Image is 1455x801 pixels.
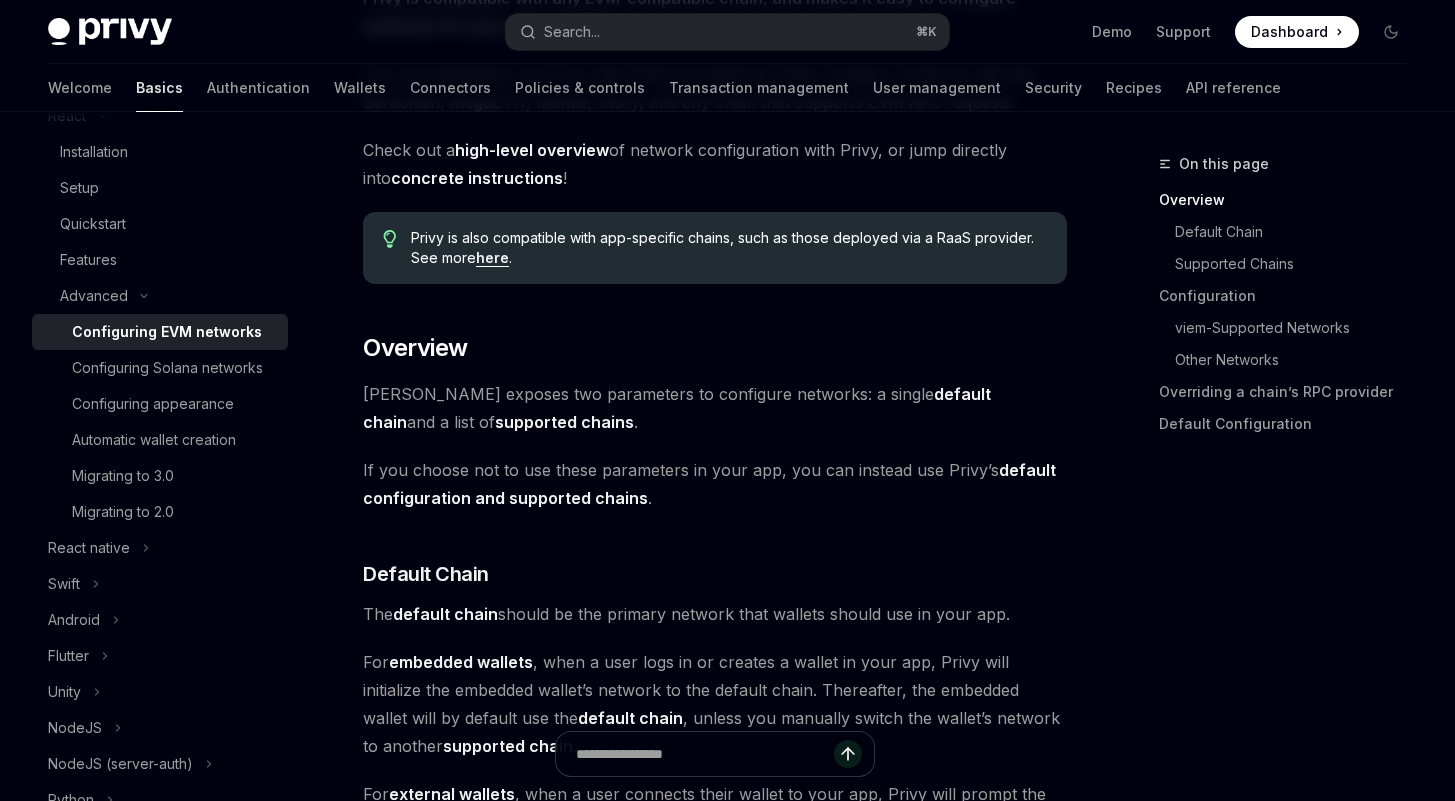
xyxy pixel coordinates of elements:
a: Supported Chains [1159,248,1423,280]
button: Open search [506,14,948,50]
span: Dashboard [1251,22,1328,42]
button: Toggle NodeJS section [32,710,288,746]
svg: Tip [383,230,397,248]
a: supported chains [495,412,634,433]
div: Installation [60,140,128,164]
a: Dashboard [1235,16,1359,48]
a: concrete instructions [391,168,563,189]
a: Automatic wallet creation [32,422,288,458]
a: User management [873,64,1001,112]
a: Security [1025,64,1082,112]
div: Configuring Solana networks [72,356,263,380]
strong: default chain [393,604,498,624]
a: Setup [32,170,288,206]
a: Quickstart [32,206,288,242]
span: ⌘ K [916,24,937,40]
a: high-level overview [455,140,609,161]
a: Policies & controls [515,64,645,112]
a: Installation [32,134,288,170]
div: Unity [48,680,81,704]
span: Default Chain [363,560,489,588]
a: Demo [1092,22,1132,42]
a: Overview [1159,184,1423,216]
div: React native [48,536,130,560]
span: [PERSON_NAME] exposes two parameters to configure networks: a single and a list of . [363,380,1067,436]
a: Overriding a chain’s RPC provider [1159,376,1423,408]
a: API reference [1186,64,1281,112]
button: Toggle Android section [32,602,288,638]
span: If you choose not to use these parameters in your app, you can instead use Privy’s . [363,456,1067,512]
button: Toggle Unity section [32,674,288,710]
span: Check out a of network configuration with Privy, or jump directly into ! [363,136,1067,192]
div: Features [60,248,117,272]
button: Toggle Flutter section [32,638,288,674]
div: Search... [544,20,600,44]
a: here [476,249,509,267]
a: Recipes [1106,64,1162,112]
a: Connectors [410,64,491,112]
a: Other Networks [1159,344,1423,376]
a: Migrating to 3.0 [32,458,288,494]
div: Flutter [48,644,89,668]
button: Toggle Swift section [32,566,288,602]
span: For , when a user logs in or creates a wallet in your app, Privy will initialize the embedded wal... [363,648,1067,760]
button: Toggle React native section [32,530,288,566]
a: Configuring appearance [32,386,288,422]
div: Configuring appearance [72,392,234,416]
div: NodeJS [48,716,102,740]
a: viem-Supported Networks [1159,312,1423,344]
div: NodeJS (server-auth) [48,752,193,776]
div: Swift [48,572,80,596]
strong: supported chains [495,412,634,432]
div: Migrating to 3.0 [72,464,174,488]
div: Advanced [60,284,128,308]
button: Toggle Advanced section [32,278,288,314]
span: Overview [363,332,467,364]
a: Default Chain [1159,216,1423,248]
a: Basics [136,64,183,112]
input: Ask a question... [576,732,834,776]
button: Toggle NodeJS (server-auth) section [32,746,288,782]
span: Privy is also compatible with app-specific chains, such as those deployed via a RaaS provider. Se... [411,228,1047,268]
a: Wallets [334,64,386,112]
a: Configuring Solana networks [32,350,288,386]
span: The should be the primary network that wallets should use in your app. [363,600,1067,628]
div: Migrating to 2.0 [72,500,174,524]
strong: default chain [578,708,683,728]
a: Default Configuration [1159,408,1423,440]
button: Send message [834,740,862,768]
a: Support [1156,22,1211,42]
div: Configuring EVM networks [72,320,262,344]
div: Setup [60,176,99,200]
a: Features [32,242,288,278]
a: Authentication [207,64,310,112]
a: Configuring EVM networks [32,314,288,350]
a: Migrating to 2.0 [32,494,288,530]
a: Configuration [1159,280,1423,312]
img: dark logo [48,18,172,46]
strong: embedded wallets [389,652,533,672]
div: Android [48,608,100,632]
button: Toggle dark mode [1375,16,1407,48]
div: Quickstart [60,212,126,236]
span: On this page [1179,152,1269,176]
a: Transaction management [669,64,849,112]
div: Automatic wallet creation [72,428,236,452]
a: Welcome [48,64,112,112]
